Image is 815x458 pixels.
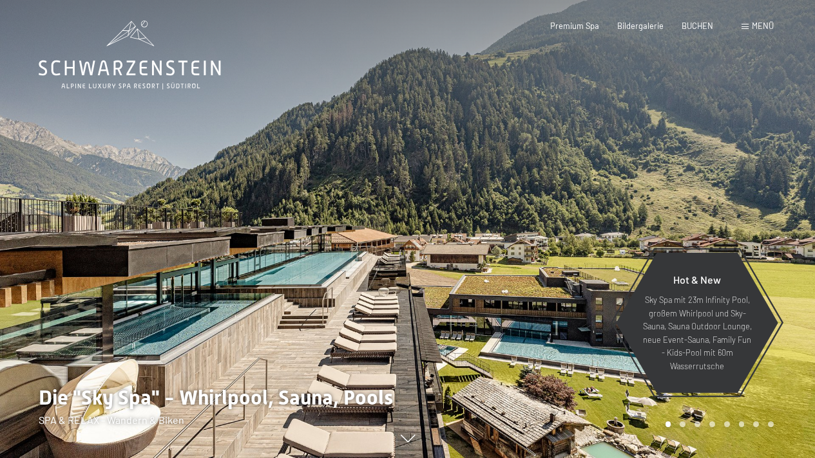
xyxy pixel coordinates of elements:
div: Carousel Page 6 [739,421,745,427]
a: Premium Spa [550,21,599,31]
div: Carousel Page 1 (Current Slide) [666,421,671,427]
div: Carousel Page 2 [680,421,686,427]
a: Bildergalerie [617,21,664,31]
div: Carousel Page 7 [753,421,759,427]
p: Sky Spa mit 23m Infinity Pool, großem Whirlpool und Sky-Sauna, Sauna Outdoor Lounge, neue Event-S... [641,293,753,372]
div: Carousel Page 5 [724,421,730,427]
span: Menü [752,21,774,31]
div: Carousel Page 4 [709,421,715,427]
div: Carousel Pagination [661,421,774,427]
a: Hot & New Sky Spa mit 23m Infinity Pool, großem Whirlpool und Sky-Sauna, Sauna Outdoor Lounge, ne... [615,252,779,394]
div: Carousel Page 8 [768,421,774,427]
a: BUCHEN [682,21,713,31]
span: Hot & New [673,273,721,286]
div: Carousel Page 3 [695,421,700,427]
